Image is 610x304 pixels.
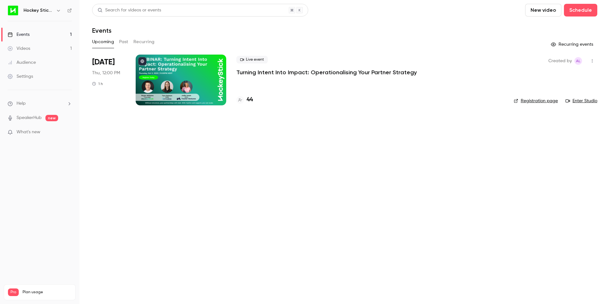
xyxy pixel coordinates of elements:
[92,37,114,47] button: Upcoming
[64,129,72,135] iframe: Noticeable Trigger
[514,98,558,104] a: Registration page
[236,96,253,104] a: 44
[133,37,155,47] button: Recurring
[17,100,26,107] span: Help
[17,129,40,135] span: What's new
[8,31,30,38] div: Events
[45,115,58,121] span: new
[8,73,33,80] div: Settings
[525,4,561,17] button: New video
[564,4,597,17] button: Schedule
[98,7,161,14] div: Search for videos or events
[23,290,71,295] span: Plan usage
[8,288,19,296] span: Pro
[576,57,580,65] span: AL
[92,55,125,105] div: Oct 2 Thu, 12:00 PM (Australia/Melbourne)
[8,5,18,16] img: Hockey Stick Advisory
[17,115,42,121] a: SpeakerHub
[8,59,36,66] div: Audience
[236,56,268,63] span: Live event
[574,57,582,65] span: Alison Logue
[548,57,572,65] span: Created by
[548,39,597,50] button: Recurring events
[119,37,128,47] button: Past
[236,69,417,76] a: Turning Intent Into Impact: Operationalising Your Partner Strategy
[92,27,112,34] h1: Events
[8,100,72,107] li: help-dropdown-opener
[92,57,115,67] span: [DATE]
[8,45,30,52] div: Videos
[92,81,103,86] div: 1 h
[24,7,53,14] h6: Hockey Stick Advisory
[247,96,253,104] h4: 44
[92,70,120,76] span: Thu, 12:00 PM
[566,98,597,104] a: Enter Studio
